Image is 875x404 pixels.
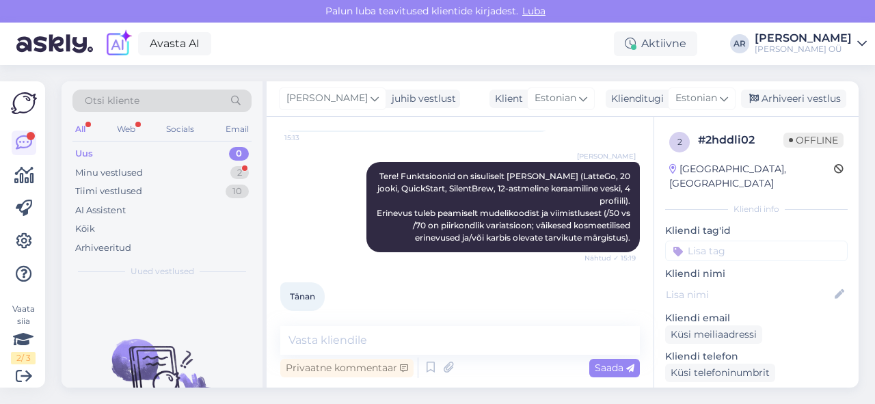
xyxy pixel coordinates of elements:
div: [PERSON_NAME] OÜ [755,44,852,55]
span: Saada [595,362,634,374]
div: Aktiivne [614,31,697,56]
div: Arhiveeri vestlus [741,90,846,108]
p: Kliendi telefon [665,349,848,364]
div: Vaata siia [11,303,36,364]
div: Klienditugi [606,92,664,106]
span: [PERSON_NAME] [286,91,368,106]
span: Nähtud ✓ 15:19 [584,253,636,263]
div: [GEOGRAPHIC_DATA], [GEOGRAPHIC_DATA] [669,162,834,191]
div: AR [730,34,749,53]
p: Kliendi tag'id [665,224,848,238]
div: Küsi telefoninumbrit [665,364,775,382]
div: Küsi meiliaadressi [665,325,762,344]
div: Web [114,120,138,138]
img: explore-ai [104,29,133,58]
div: juhib vestlust [386,92,456,106]
a: Avasta AI [138,32,211,55]
span: Tänan [290,291,315,301]
span: Tere! Funktsioonid on sisuliselt [PERSON_NAME] (LatteGo, 20 jooki, QuickStart, SilentBrew, 12-ast... [377,171,632,243]
span: 2 [677,137,682,147]
div: All [72,120,88,138]
span: Uued vestlused [131,265,194,278]
img: Askly Logo [11,92,37,114]
span: Estonian [675,91,717,106]
div: Arhiveeritud [75,241,131,255]
p: Kliendi email [665,311,848,325]
div: 2 / 3 [11,352,36,364]
div: Email [223,120,252,138]
a: [PERSON_NAME][PERSON_NAME] OÜ [755,33,867,55]
span: Luba [518,5,550,17]
div: Privaatne kommentaar [280,359,414,377]
div: 10 [226,185,249,198]
div: [PERSON_NAME] [755,33,852,44]
div: Klient [489,92,523,106]
p: Kliendi nimi [665,267,848,281]
div: Socials [163,120,197,138]
div: Uus [75,147,93,161]
div: 0 [229,147,249,161]
div: Tiimi vestlused [75,185,142,198]
div: Kliendi info [665,203,848,215]
span: Estonian [535,91,576,106]
input: Lisa tag [665,241,848,261]
span: Offline [783,133,844,148]
div: 2 [230,166,249,180]
span: Otsi kliente [85,94,139,108]
span: [PERSON_NAME] [577,151,636,161]
div: AI Assistent [75,204,126,217]
input: Lisa nimi [666,287,832,302]
div: # 2hddli02 [698,132,783,148]
div: Minu vestlused [75,166,143,180]
div: Kõik [75,222,95,236]
span: 15:13 [284,133,336,143]
span: 15:22 [284,312,336,322]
